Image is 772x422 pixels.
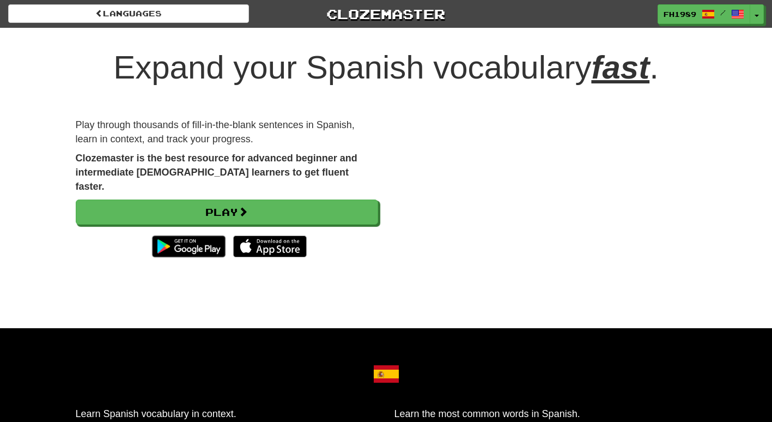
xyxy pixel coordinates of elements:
[265,4,506,23] a: Clozemaster
[147,230,231,263] img: Get it on Google Play
[76,200,378,225] a: Play
[76,50,697,86] h1: Expand your Spanish vocabulary .
[664,9,696,19] span: fh1989
[8,4,249,23] a: Languages
[720,9,726,16] span: /
[76,118,378,146] p: Play through thousands of fill-in-the-blank sentences in Spanish, learn in context, and track you...
[76,409,378,420] h3: Learn Spanish vocabulary in context.
[76,153,357,191] strong: Clozemaster is the best resource for advanced beginner and intermediate [DEMOGRAPHIC_DATA] learne...
[658,4,750,24] a: fh1989 /
[394,409,697,420] h3: Learn the most common words in Spanish.
[591,49,649,86] em: fast
[233,236,307,257] img: Download_on_the_App_Store_Badge_US-UK_135x40-25178aeef6eb6b83b96f5f2d004eda3bffbb37122de64afbaef7...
